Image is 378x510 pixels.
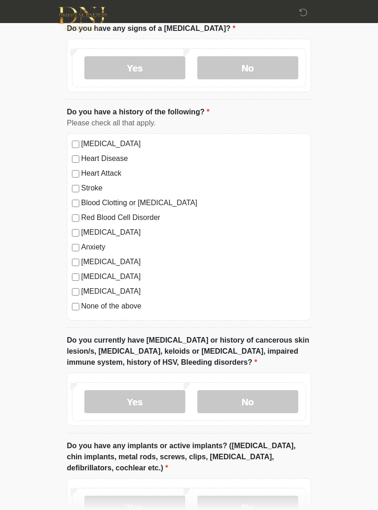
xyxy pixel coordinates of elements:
[72,259,79,266] input: [MEDICAL_DATA]
[72,273,79,281] input: [MEDICAL_DATA]
[197,56,298,79] label: No
[72,214,79,222] input: Red Blood Cell Disorder
[81,227,306,238] label: [MEDICAL_DATA]
[72,229,79,237] input: [MEDICAL_DATA]
[72,170,79,178] input: Heart Attack
[81,138,306,149] label: [MEDICAL_DATA]
[72,303,79,310] input: None of the above
[67,440,311,474] label: Do you have any implants or active implants? ([MEDICAL_DATA], chin implants, metal rods, screws, ...
[81,183,306,194] label: Stroke
[72,200,79,207] input: Blood Clotting or [MEDICAL_DATA]
[72,155,79,163] input: Heart Disease
[81,197,306,208] label: Blood Clotting or [MEDICAL_DATA]
[81,242,306,253] label: Anxiety
[72,185,79,192] input: Stroke
[67,107,209,118] label: Do you have a history of the following?
[58,7,107,30] img: DNJ Med Boutique Logo
[81,271,306,282] label: [MEDICAL_DATA]
[72,244,79,251] input: Anxiety
[67,335,311,368] label: Do you currently have [MEDICAL_DATA] or history of cancerous skin lesion/s, [MEDICAL_DATA], keloi...
[197,390,298,413] label: No
[84,56,185,79] label: Yes
[81,168,306,179] label: Heart Attack
[67,118,311,129] div: Please check all that apply.
[72,288,79,296] input: [MEDICAL_DATA]
[81,212,306,223] label: Red Blood Cell Disorder
[81,153,306,164] label: Heart Disease
[72,141,79,148] input: [MEDICAL_DATA]
[81,286,306,297] label: [MEDICAL_DATA]
[84,390,185,413] label: Yes
[81,256,306,267] label: [MEDICAL_DATA]
[81,301,306,312] label: None of the above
